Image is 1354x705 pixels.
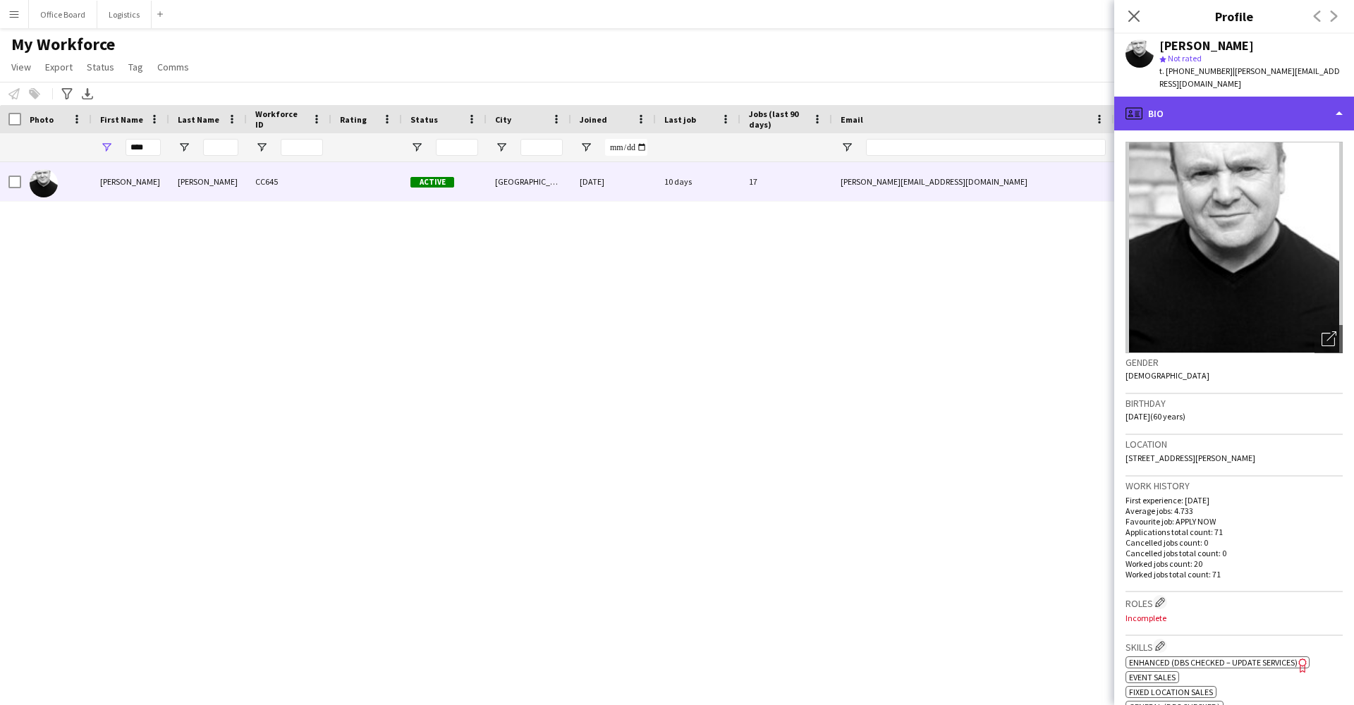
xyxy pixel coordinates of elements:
div: CC645 [247,162,331,201]
div: Bio [1114,97,1354,130]
h3: Roles [1126,595,1343,610]
a: Status [81,58,120,76]
app-action-btn: Advanced filters [59,85,75,102]
a: View [6,58,37,76]
button: Open Filter Menu [100,141,113,154]
span: Last Name [178,114,219,125]
span: Tag [128,61,143,73]
button: Open Filter Menu [178,141,190,154]
span: City [495,114,511,125]
span: First Name [100,114,143,125]
input: Last Name Filter Input [203,139,238,156]
img: Mike Brooks [30,169,58,197]
span: Status [87,61,114,73]
span: Workforce ID [255,109,306,130]
button: Open Filter Menu [580,141,592,154]
div: [DATE] [571,162,656,201]
span: Export [45,61,73,73]
span: Jobs (last 90 days) [749,109,807,130]
div: 17 [740,162,832,201]
div: [PERSON_NAME] [169,162,247,201]
span: Photo [30,114,54,125]
app-action-btn: Export XLSX [79,85,96,102]
span: [STREET_ADDRESS][PERSON_NAME] [1126,453,1255,463]
p: Average jobs: 4.733 [1126,505,1343,516]
button: Office Board [29,1,97,28]
p: Applications total count: 71 [1126,527,1343,537]
button: Open Filter Menu [841,141,853,154]
div: [PERSON_NAME][EMAIL_ADDRESS][DOMAIN_NAME] [832,162,1114,201]
h3: Location [1126,438,1343,450]
div: [PERSON_NAME] [92,162,169,201]
a: Export [39,58,78,76]
h3: Gender [1126,356,1343,369]
span: Event sales [1129,672,1176,682]
button: Open Filter Menu [255,141,268,154]
div: 10 days [656,162,740,201]
span: Fixed location sales [1129,687,1213,697]
img: Crew avatar or photo [1126,142,1343,353]
div: [GEOGRAPHIC_DATA] [487,162,571,201]
a: Tag [123,58,149,76]
span: t. [PHONE_NUMBER] [1159,66,1233,76]
input: Status Filter Input [436,139,478,156]
span: Last job [664,114,696,125]
a: Comms [152,58,195,76]
span: Email [841,114,863,125]
div: Open photos pop-in [1315,325,1343,353]
h3: Skills [1126,639,1343,654]
p: Worked jobs count: 20 [1126,558,1343,569]
button: Logistics [97,1,152,28]
span: My Workforce [11,34,115,55]
p: Incomplete [1126,613,1343,623]
p: First experience: [DATE] [1126,495,1343,505]
p: Cancelled jobs total count: 0 [1126,548,1343,558]
button: Open Filter Menu [410,141,423,154]
span: Active [410,177,454,188]
span: Joined [580,114,607,125]
h3: Birthday [1126,397,1343,410]
input: Joined Filter Input [605,139,647,156]
span: | [PERSON_NAME][EMAIL_ADDRESS][DOMAIN_NAME] [1159,66,1340,89]
span: Comms [157,61,189,73]
p: Favourite job: APPLY NOW [1126,516,1343,527]
div: [PERSON_NAME] [1159,39,1254,52]
span: View [11,61,31,73]
h3: Profile [1114,7,1354,25]
span: Status [410,114,438,125]
input: Email Filter Input [866,139,1106,156]
span: Not rated [1168,53,1202,63]
button: Open Filter Menu [495,141,508,154]
span: [DATE] (60 years) [1126,411,1185,422]
span: Rating [340,114,367,125]
span: Enhanced (DBS Checked – Update Services) [1129,657,1298,668]
h3: Work history [1126,479,1343,492]
input: Workforce ID Filter Input [281,139,323,156]
p: Worked jobs total count: 71 [1126,569,1343,580]
input: First Name Filter Input [126,139,161,156]
input: City Filter Input [520,139,563,156]
span: [DEMOGRAPHIC_DATA] [1126,370,1209,381]
p: Cancelled jobs count: 0 [1126,537,1343,548]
